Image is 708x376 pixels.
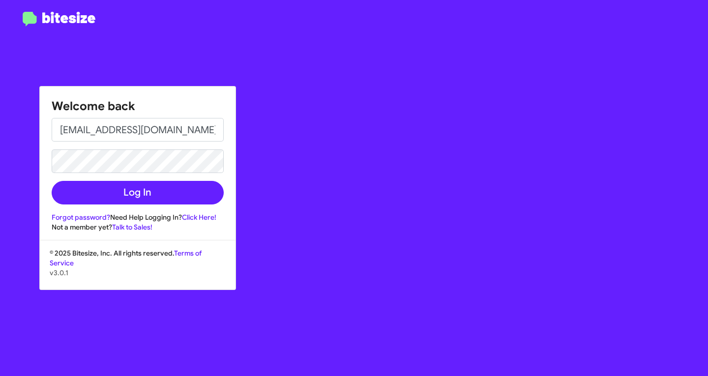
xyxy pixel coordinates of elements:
div: Not a member yet? [52,222,224,232]
p: v3.0.1 [50,268,226,278]
div: Need Help Logging In? [52,212,224,222]
a: Talk to Sales! [112,223,152,231]
a: Terms of Service [50,249,202,267]
h1: Welcome back [52,98,224,114]
a: Click Here! [182,213,216,222]
a: Forgot password? [52,213,110,222]
input: Email address [52,118,224,142]
button: Log In [52,181,224,204]
div: © 2025 Bitesize, Inc. All rights reserved. [40,248,236,289]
